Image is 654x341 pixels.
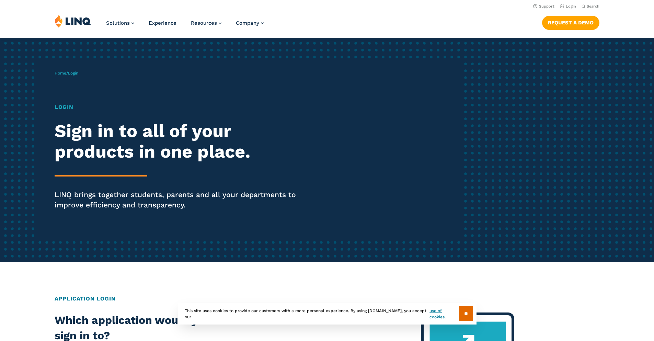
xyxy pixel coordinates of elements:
[55,121,307,162] h2: Sign in to all of your products in one place.
[106,20,130,26] span: Solutions
[542,14,599,30] nav: Button Navigation
[582,4,599,9] button: Open Search Bar
[55,14,91,27] img: LINQ | K‑12 Software
[542,16,599,30] a: Request a Demo
[191,20,221,26] a: Resources
[55,103,307,111] h1: Login
[55,71,78,76] span: /
[236,20,264,26] a: Company
[55,295,599,303] h2: Application Login
[149,20,176,26] a: Experience
[429,308,459,320] a: use of cookies.
[587,4,599,9] span: Search
[55,190,307,210] p: LINQ brings together students, parents and all your departments to improve efficiency and transpa...
[533,4,554,9] a: Support
[106,14,264,37] nav: Primary Navigation
[236,20,259,26] span: Company
[106,20,134,26] a: Solutions
[560,4,576,9] a: Login
[68,71,78,76] span: Login
[178,303,477,325] div: This site uses cookies to provide our customers with a more personal experience. By using [DOMAIN...
[55,71,66,76] a: Home
[191,20,217,26] span: Resources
